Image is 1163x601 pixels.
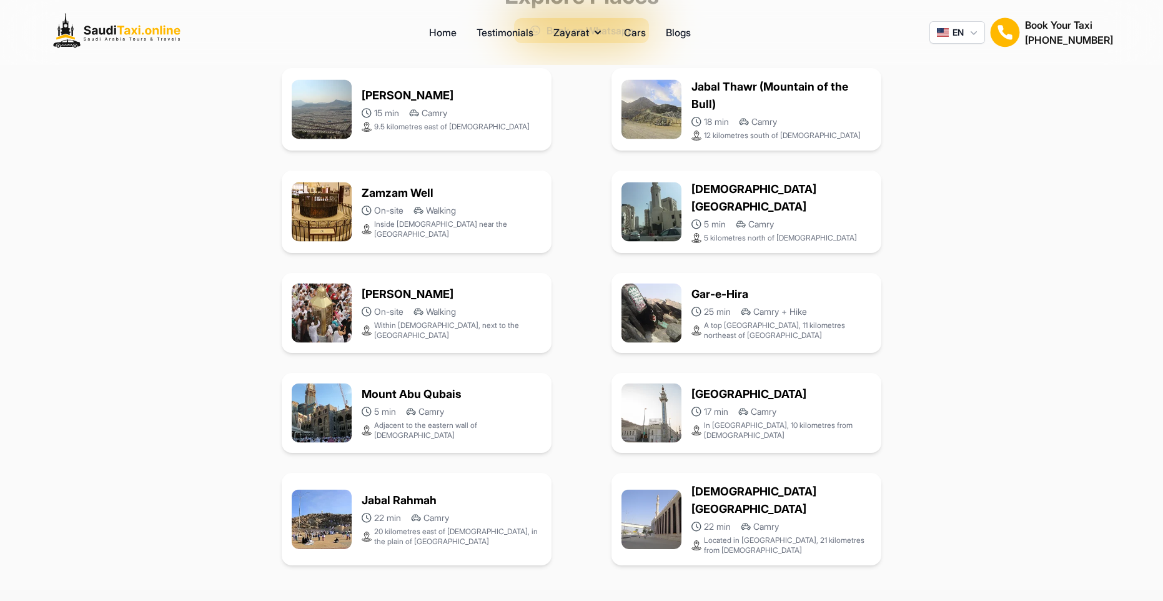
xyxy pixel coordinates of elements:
img: Location [362,325,372,335]
div: [PERSON_NAME] [362,87,542,104]
img: Car [406,407,416,417]
img: Time [691,219,701,229]
div: [DEMOGRAPHIC_DATA][GEOGRAPHIC_DATA] [691,483,871,518]
span: 15 min [362,107,399,119]
img: Car [741,307,751,317]
img: Car [738,407,748,417]
img: Location [362,532,372,542]
img: Book Your Taxi [990,17,1020,47]
img: Time [362,108,372,118]
img: Time [691,307,701,317]
img: Location [362,425,372,435]
img: Location [691,233,701,243]
div: Zamzam Well [362,184,542,202]
span: 25 min [691,305,731,318]
a: Blogs [666,25,691,40]
img: Car [413,307,423,317]
span: Camry [406,405,444,418]
div: Inside [DEMOGRAPHIC_DATA] near the [GEOGRAPHIC_DATA] [362,219,542,239]
div: Jabal Thawr (Mountain of the Bull) [691,78,871,113]
div: Book Your Taxi [1025,17,1113,47]
img: Time [362,513,372,523]
img: Makkah-img [292,283,352,343]
img: Location [691,325,701,335]
span: 22 min [691,520,731,533]
img: Time [691,407,701,417]
span: Camry [736,218,774,231]
button: EN [929,21,985,44]
div: [PERSON_NAME] [362,286,542,303]
img: Car [413,206,423,216]
div: 9.5 kilometres east of [DEMOGRAPHIC_DATA] [362,122,542,132]
span: On-site [362,204,403,217]
div: In [GEOGRAPHIC_DATA], 10 kilometres from [DEMOGRAPHIC_DATA] [691,420,871,440]
img: Location [362,122,372,132]
img: Makkah-img [621,182,681,242]
span: Walking [413,204,456,217]
img: Makkah-img [621,383,681,443]
span: 18 min [691,116,729,128]
img: Car [741,522,751,532]
button: Zayarat [553,25,604,40]
img: Location [691,425,701,435]
img: Time [362,407,372,417]
span: Camry [739,116,777,128]
div: 5 kilometres north of [DEMOGRAPHIC_DATA] [691,233,871,243]
a: Cars [624,25,646,40]
img: Makkah-img [292,79,352,139]
div: 20 kilometres east of [DEMOGRAPHIC_DATA], in the plain of [GEOGRAPHIC_DATA] [362,527,542,547]
h2: [PHONE_NUMBER] [1025,32,1113,47]
img: Location [691,540,701,550]
img: Location [362,224,372,234]
div: 12 kilometres south of [DEMOGRAPHIC_DATA] [691,131,871,141]
span: 5 min [362,405,396,418]
span: 17 min [691,405,728,418]
a: Home [429,25,457,40]
img: Car [736,219,746,229]
span: Camry [738,405,776,418]
img: Makkah-img [621,489,681,549]
span: Camry [411,512,449,524]
img: Makkah-img [292,489,352,549]
div: Located in [GEOGRAPHIC_DATA], 21 kilometres from [DEMOGRAPHIC_DATA] [691,535,871,555]
div: Within [DEMOGRAPHIC_DATA], next to the [GEOGRAPHIC_DATA] [362,320,542,340]
div: [GEOGRAPHIC_DATA] [691,385,871,403]
span: On-site [362,305,403,318]
div: Gar-e-Hira [691,286,871,303]
span: 22 min [362,512,401,524]
h1: Book Your Taxi [1025,17,1113,32]
div: A top [GEOGRAPHIC_DATA], 11 kilometres northeast of [GEOGRAPHIC_DATA] [691,320,871,340]
div: Adjacent to the eastern wall of [DEMOGRAPHIC_DATA] [362,420,542,440]
img: Time [362,307,372,317]
span: Camry [741,520,779,533]
img: Makkah-img [621,283,681,343]
img: Time [691,522,701,532]
img: Logo [50,10,190,55]
span: Walking [413,305,456,318]
img: Time [362,206,372,216]
img: Car [411,513,421,523]
a: Testimonials [477,25,533,40]
span: Camry [409,107,447,119]
img: Location [691,131,701,141]
div: Mount Abu Qubais [362,385,542,403]
img: Car [739,117,749,127]
span: 5 min [691,218,726,231]
div: Jabal Rahmah [362,492,542,509]
span: Camry + Hike [741,305,807,318]
img: Makkah-img [292,383,352,443]
img: Time [691,117,701,127]
img: Makkah-img [292,182,352,242]
span: EN [953,26,964,39]
div: [DEMOGRAPHIC_DATA][GEOGRAPHIC_DATA] [691,181,871,216]
img: Makkah-img [621,79,681,139]
img: Car [409,108,419,118]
